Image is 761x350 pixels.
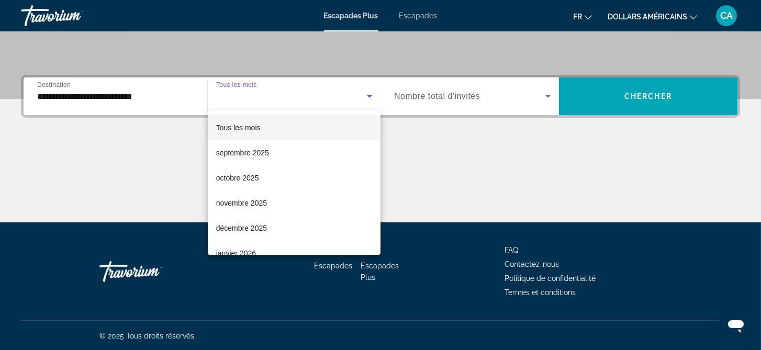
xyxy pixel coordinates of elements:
iframe: Bouton de lancement de la fenêtre de messagerie [719,308,753,342]
font: octobre 2025 [216,174,259,182]
font: septembre 2025 [216,149,269,157]
font: janvier 2026 [216,249,256,257]
font: décembre 2025 [216,224,267,232]
font: novembre 2025 [216,199,267,207]
font: Tous les mois [216,123,261,132]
